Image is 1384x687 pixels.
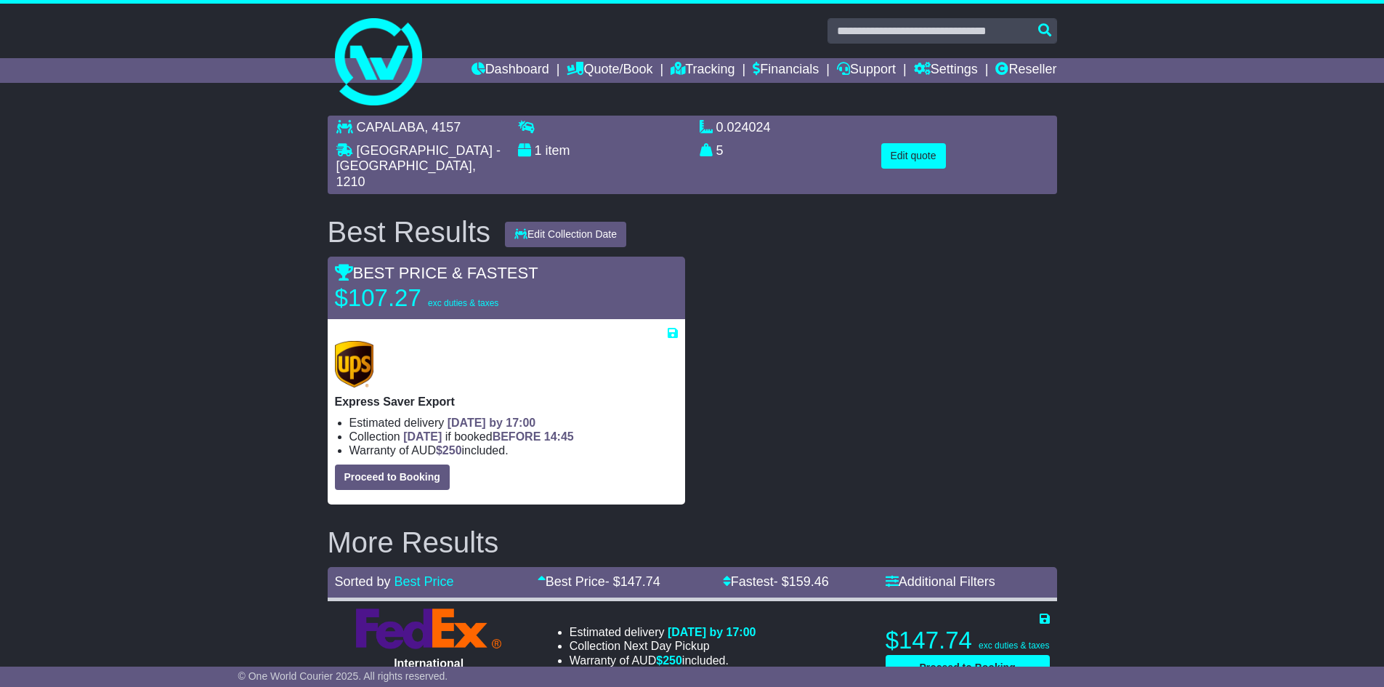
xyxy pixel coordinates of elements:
span: $ [436,444,462,457]
button: Edit Collection Date [505,222,626,247]
li: Estimated delivery [349,416,678,430]
span: $ [656,654,682,667]
span: , 4157 [424,120,461,134]
li: Warranty of AUD included. [570,654,756,667]
span: if booked [403,430,573,443]
span: © One World Courier 2025. All rights reserved. [238,670,448,682]
a: Financials [753,58,819,83]
a: Tracking [671,58,735,83]
span: 147.74 [620,574,660,589]
button: Proceed to Booking [886,655,1050,680]
span: 250 [442,444,462,457]
span: 0.024024 [716,120,771,134]
span: 250 [663,654,682,667]
span: [GEOGRAPHIC_DATA] - [GEOGRAPHIC_DATA] [336,143,501,174]
span: 5 [716,143,724,158]
img: FedEx Express: International Economy Export [356,608,501,649]
button: Proceed to Booking [335,465,450,490]
span: [DATE] by 17:00 [668,626,756,638]
span: 14:45 [544,430,574,443]
a: Additional Filters [886,574,995,589]
span: Sorted by [335,574,391,589]
a: Best Price [394,574,454,589]
p: $147.74 [886,626,1050,655]
span: exc duties & taxes [428,298,498,308]
a: Fastest- $159.46 [723,574,829,589]
span: [DATE] [403,430,442,443]
span: 159.46 [789,574,829,589]
p: Express Saver Export [335,395,678,409]
button: Edit quote [881,143,946,169]
span: - $ [774,574,829,589]
span: Next Day Pickup [624,640,710,652]
h2: More Results [328,526,1057,558]
li: Warranty of AUD included. [349,443,678,457]
a: Best Price- $147.74 [538,574,660,589]
li: Collection [349,430,678,443]
span: 1 [535,143,542,158]
a: Reseller [995,58,1056,83]
div: Best Results [320,216,498,248]
a: Dashboard [472,58,549,83]
span: - $ [605,574,660,589]
a: Quote/Book [567,58,652,83]
img: UPS (new): Express Saver Export [335,341,374,387]
li: Estimated delivery [570,625,756,639]
a: Support [837,58,896,83]
li: Collection [570,639,756,653]
p: $107.27 [335,284,517,313]
span: exc duties & taxes [979,640,1049,651]
span: BEFORE [493,430,541,443]
span: International Economy Export [383,657,475,683]
span: item [546,143,570,158]
span: BEST PRICE & FASTEST [335,264,538,282]
span: [DATE] by 17:00 [448,417,536,429]
a: Settings [914,58,978,83]
span: , 1210 [336,158,476,189]
span: CAPALABA [357,120,425,134]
